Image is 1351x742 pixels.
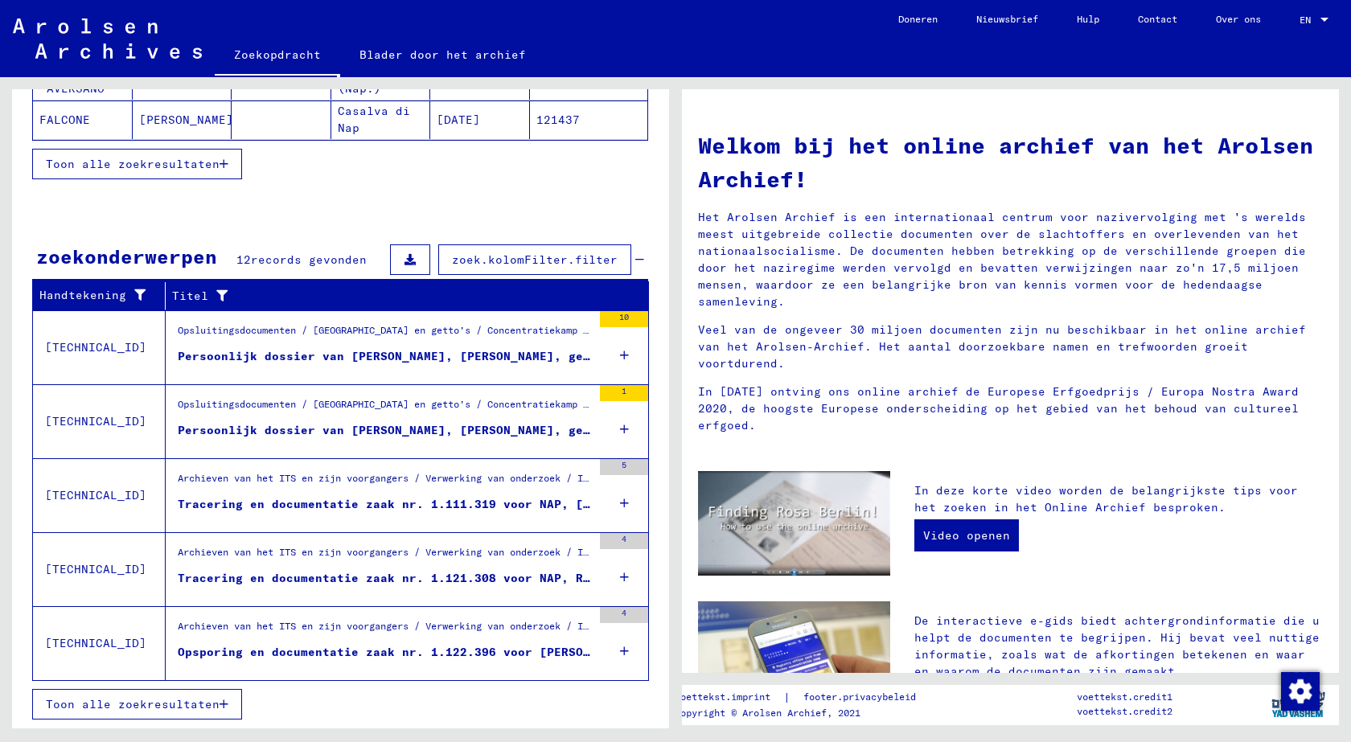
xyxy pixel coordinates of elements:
font: voettekst.imprint [675,691,770,703]
font: Tracering en documentatie zaak nr. 1.121.308 voor NAP, RIKO geboren [DEMOGRAPHIC_DATA] [178,571,800,585]
button: Toon alle zoekresultaten [32,149,242,179]
font: Titel [172,289,208,303]
font: 4 [622,534,626,544]
font: Video openen [923,528,1010,543]
font: 12 [236,252,251,267]
font: 5 [622,460,626,470]
font: voettekst.credit1 [1077,691,1172,703]
a: footer.privacybeleid [790,689,935,706]
font: Opsporing en documentatie zaak nr. 1.122.396 voor [PERSON_NAME] geboren [DEMOGRAPHIC_DATA] [178,645,829,659]
font: records gevonden [251,252,367,267]
font: In deze korte video worden de belangrijkste tips voor het zoeken in het Online Archief besproken. [914,483,1298,514]
img: Wijzigingstoestemming [1281,672,1320,711]
a: Blader door het archief [340,35,545,74]
font: [DATE] [437,113,480,127]
div: Wijzigingstoestemming [1280,671,1319,710]
font: [TECHNICAL_ID] [45,488,146,502]
font: 10 [619,312,629,322]
font: Persoonlijk dossier van [PERSON_NAME], [PERSON_NAME], geboren op [DEMOGRAPHIC_DATA] [178,349,778,363]
font: Copyright © Arolsen Archief, 2021 [675,707,860,719]
div: Handtekening [39,283,165,309]
font: Het Arolsen Archief is een internationaal centrum voor nazivervolging met 's werelds meest uitgeb... [698,210,1306,309]
font: Welkom bij het online archief van het Arolsen Archief! [698,131,1313,193]
font: Tracering en documentatie zaak nr. 1.111.319 voor NAP, [GEOGRAPHIC_DATA] geboren [DEMOGRAPHIC_DATA] [178,497,894,511]
img: Arolsen_neg.svg [13,18,202,59]
font: [TECHNICAL_ID] [45,636,146,650]
font: Casalva di Nap [338,104,410,135]
font: zoekonderwerpen [36,244,217,269]
font: Handtekening [39,288,126,302]
a: Video openen [914,519,1019,551]
font: 1 [622,386,626,396]
font: In [DATE] ontving ons online archief de Europese Erfgoedprijs / Europa Nostra Award 2020, de hoog... [698,384,1299,432]
font: EN [1300,14,1311,26]
button: Toon alle zoekresultaten [32,689,242,719]
img: eguide.jpg [698,601,890,730]
img: video.jpg [698,471,890,576]
font: | [783,690,790,704]
font: Toon alle zoekresultaten [46,697,220,711]
font: FALCONE [39,113,90,127]
img: yv_logo.png [1268,684,1328,724]
font: voettekst.credit2 [1077,705,1172,717]
font: 4 [622,608,626,618]
font: [TECHNICAL_ID] [45,414,146,428]
a: voettekst.imprint [675,689,783,706]
font: Zoekopdracht [234,47,321,62]
font: Toon alle zoekresultaten [46,157,220,171]
font: zoek.kolomFilter.filter [452,252,618,267]
font: Over ons [1216,13,1261,25]
font: Persoonlijk dossier van [PERSON_NAME], [PERSON_NAME], geboren op [DEMOGRAPHIC_DATA] [178,423,778,437]
font: Contact [1138,13,1177,25]
font: [PERSON_NAME] [139,113,233,127]
font: 121437 [536,113,580,127]
font: [TECHNICAL_ID] [45,562,146,576]
div: Titel [172,283,629,309]
font: footer.privacybeleid [803,691,916,703]
font: [TECHNICAL_ID] [45,340,146,355]
font: Nieuwsbrief [976,13,1038,25]
button: zoek.kolomFilter.filter [438,244,631,275]
a: Zoekopdracht [215,35,340,77]
font: Doneren [898,13,938,25]
font: Veel van de ongeveer 30 miljoen documenten zijn nu beschikbaar in het online archief van het Arol... [698,322,1306,371]
font: Hulp [1077,13,1099,25]
font: De interactieve e-gids biedt achtergrondinformatie die u helpt de documenten te begrijpen. Hij be... [914,613,1320,678]
font: Blader door het archief [359,47,526,62]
